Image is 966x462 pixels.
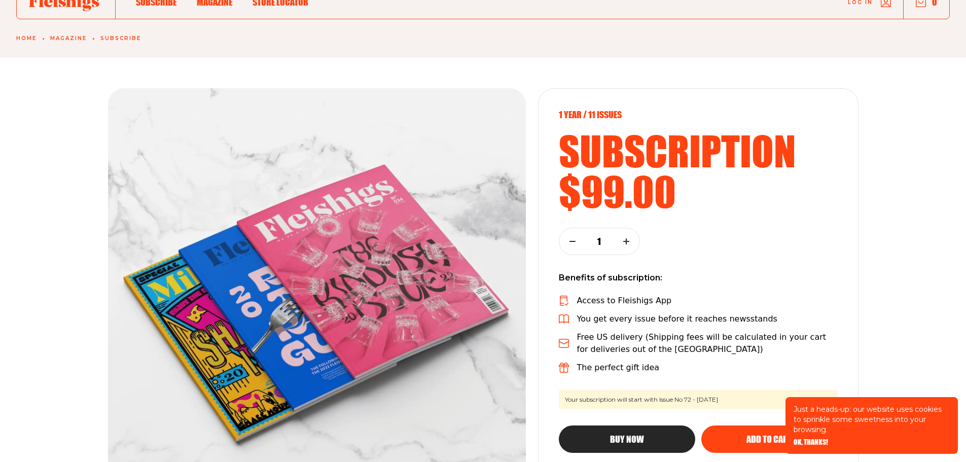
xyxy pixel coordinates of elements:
p: The perfect gift idea [577,362,660,374]
a: Magazine [50,35,87,42]
p: Access to Fleishigs App [577,295,672,307]
a: Subscribe [100,35,141,42]
p: You get every issue before it reaches newsstands [577,313,777,325]
span: Your subscription will start with Issue No 72 - [DATE] [559,390,838,409]
button: OK, THANKS! [794,439,828,446]
p: 1 [593,236,606,247]
a: Home [16,35,37,42]
p: Just a heads-up: our website uses cookies to sprinkle some sweetness into your browsing. [794,404,950,435]
button: Buy Now [559,425,695,453]
p: Benefits of subscription: [559,271,838,285]
span: Add to cart [746,435,792,444]
p: Free US delivery (Shipping fees will be calculated in your cart for deliveries out of the [GEOGRA... [577,331,838,356]
h2: $99.00 [559,171,838,211]
span: Buy Now [610,435,644,444]
p: 1 year / 11 Issues [559,109,838,120]
h2: subscription [559,130,838,171]
button: Add to cart [701,425,838,453]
